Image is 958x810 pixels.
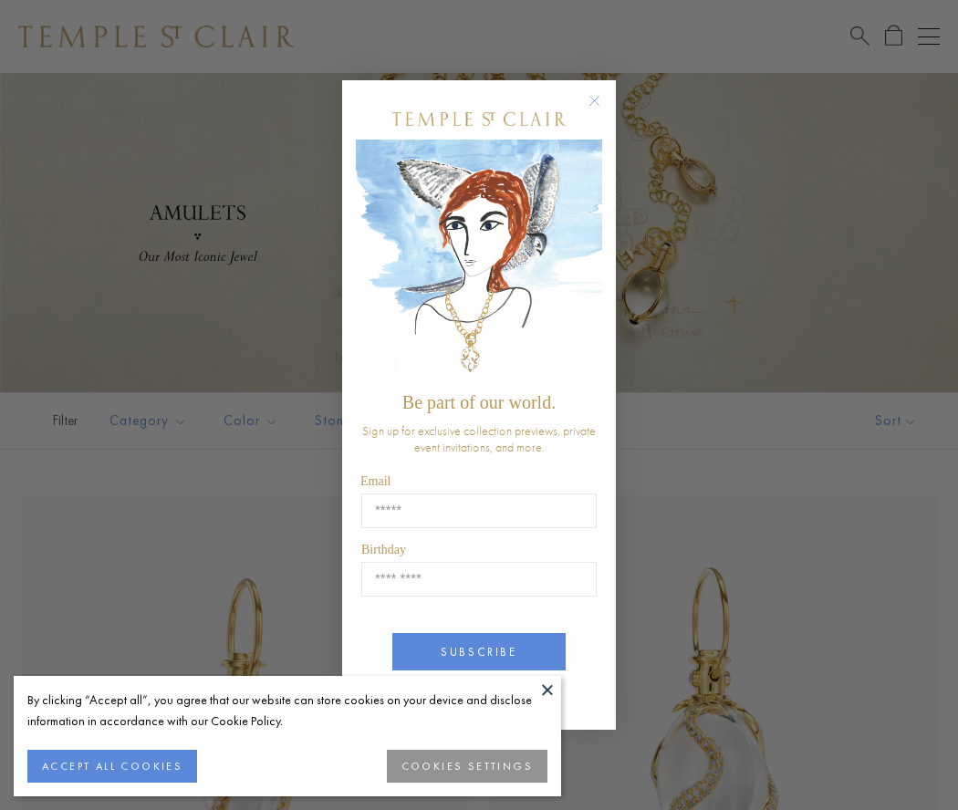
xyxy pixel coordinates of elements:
[27,690,547,732] div: By clicking “Accept all”, you agree that our website can store cookies on your device and disclos...
[361,543,406,556] span: Birthday
[360,474,390,488] span: Email
[361,493,597,528] input: Email
[356,140,602,383] img: c4a9eb12-d91a-4d4a-8ee0-386386f4f338.jpeg
[362,422,596,455] span: Sign up for exclusive collection previews, private event invitations, and more.
[402,392,556,412] span: Be part of our world.
[392,633,566,670] button: SUBSCRIBE
[592,99,615,121] button: Close dialog
[392,112,566,126] img: Temple St. Clair
[387,750,547,783] button: COOKIES SETTINGS
[27,750,197,783] button: ACCEPT ALL COOKIES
